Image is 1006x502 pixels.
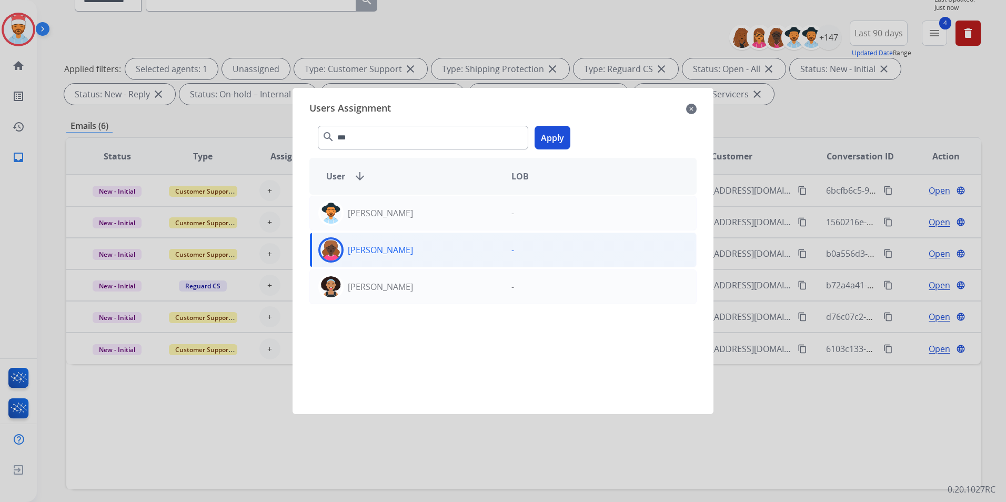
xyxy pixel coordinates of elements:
[348,207,413,219] p: [PERSON_NAME]
[511,170,529,183] span: LOB
[511,280,514,293] p: -
[354,170,366,183] mat-icon: arrow_downward
[318,170,503,183] div: User
[309,101,391,117] span: Users Assignment
[511,207,514,219] p: -
[348,244,413,256] p: [PERSON_NAME]
[686,103,697,115] mat-icon: close
[322,130,335,143] mat-icon: search
[348,280,413,293] p: [PERSON_NAME]
[511,244,514,256] p: -
[535,126,570,149] button: Apply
